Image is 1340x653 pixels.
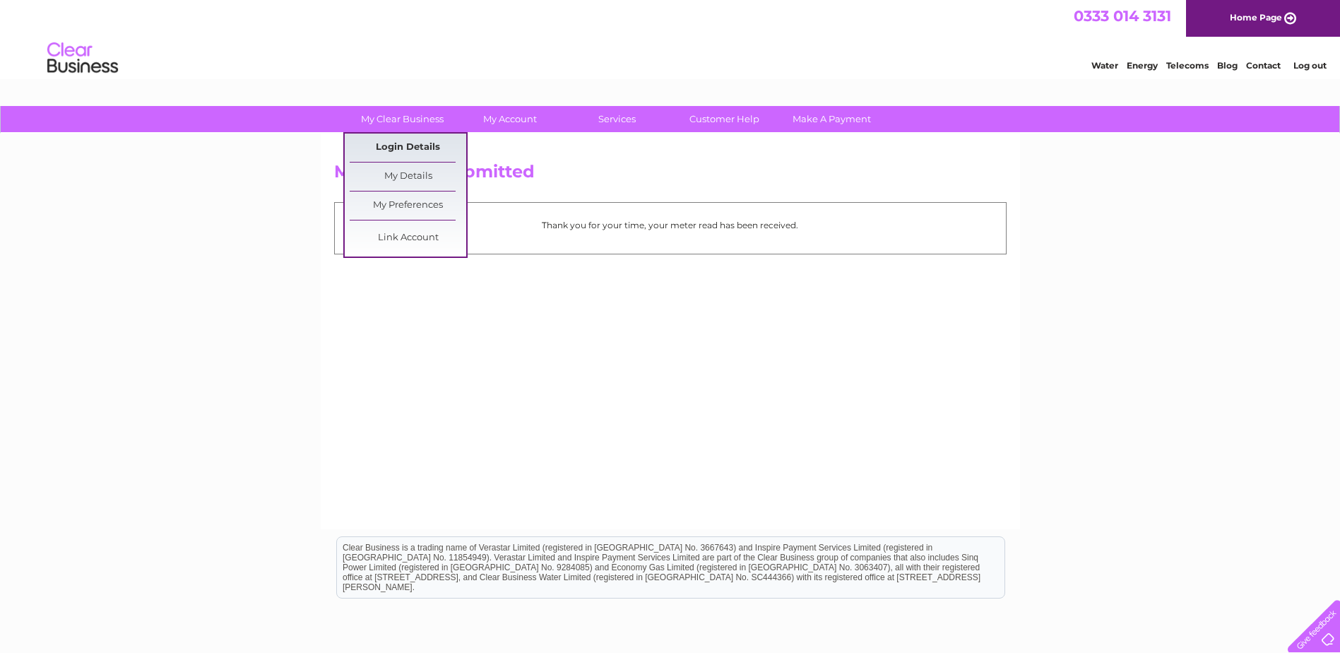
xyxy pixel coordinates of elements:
a: Services [559,106,675,132]
a: Login Details [350,134,466,162]
a: My Preferences [350,192,466,220]
a: My Clear Business [344,106,461,132]
a: Customer Help [666,106,783,132]
a: My Details [350,163,466,191]
a: Contact [1246,60,1281,71]
h2: Meter Read Submitted [334,162,1007,189]
a: 0333 014 3131 [1074,7,1171,25]
a: Blog [1217,60,1238,71]
p: Thank you for your time, your meter read has been received. [342,218,999,232]
a: Telecoms [1166,60,1209,71]
a: Make A Payment [773,106,890,132]
a: Energy [1127,60,1158,71]
a: Link Account [350,224,466,252]
a: Water [1091,60,1118,71]
div: Clear Business is a trading name of Verastar Limited (registered in [GEOGRAPHIC_DATA] No. 3667643... [337,8,1004,69]
a: My Account [451,106,568,132]
img: logo.png [47,37,119,80]
a: Log out [1293,60,1327,71]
